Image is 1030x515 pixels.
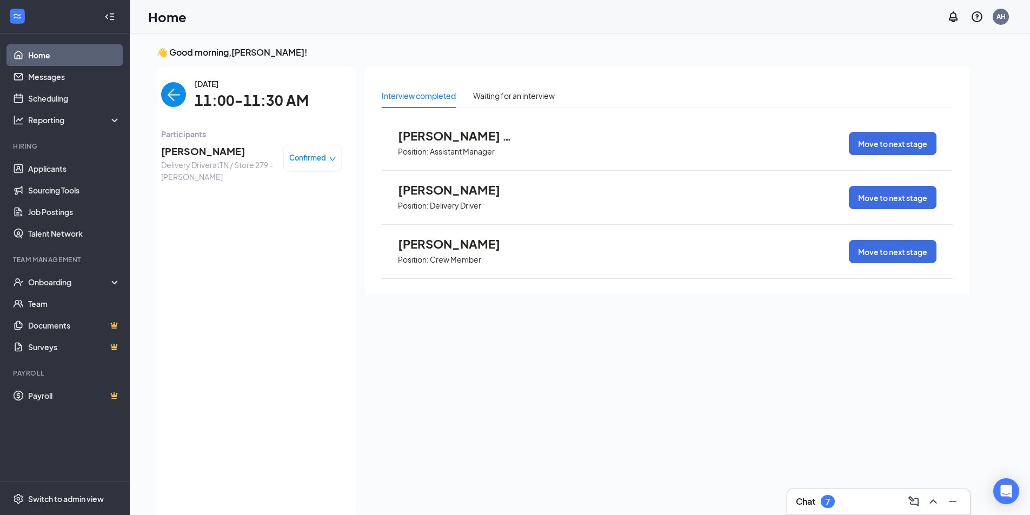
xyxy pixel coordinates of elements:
a: Job Postings [28,201,121,223]
span: [PERSON_NAME] [398,237,517,251]
div: 7 [826,497,830,506]
button: Move to next stage [849,132,936,155]
div: Team Management [13,255,118,264]
svg: UserCheck [13,277,24,287]
div: Onboarding [28,277,111,287]
p: Crew Member [430,255,481,265]
h1: Home [148,8,187,26]
p: Position: [398,200,429,211]
div: Interview completed [382,90,456,102]
a: Scheduling [28,88,121,109]
p: Assistant Manager [430,146,495,157]
svg: Notifications [947,10,960,23]
a: DocumentsCrown [28,315,121,336]
svg: Analysis [13,115,24,125]
svg: Settings [13,493,24,504]
svg: QuestionInfo [971,10,984,23]
svg: Minimize [946,495,959,508]
div: Reporting [28,115,121,125]
div: Switch to admin view [28,493,104,504]
div: AH [996,12,1006,21]
span: Delivery Driver at TN / Store 279 - [PERSON_NAME] [161,159,275,183]
svg: ComposeMessage [907,495,920,508]
a: PayrollCrown [28,385,121,406]
button: back-button [161,82,186,107]
button: ChevronUp [925,493,942,510]
div: Payroll [13,369,118,378]
button: Move to next stage [849,240,936,263]
span: [DATE] [195,78,309,90]
div: Hiring [13,142,118,151]
div: Waiting for an interview [473,90,555,102]
span: down [329,155,336,163]
span: Confirmed [289,152,326,163]
button: Minimize [944,493,961,510]
a: SurveysCrown [28,336,121,358]
button: ComposeMessage [905,493,922,510]
p: Position: [398,255,429,265]
button: Move to next stage [849,186,936,209]
a: Home [28,44,121,66]
svg: WorkstreamLogo [12,11,23,22]
a: Sourcing Tools [28,179,121,201]
a: Messages [28,66,121,88]
h3: 👋 Good morning, [PERSON_NAME] ! [157,46,970,58]
p: Position: [398,146,429,157]
a: Team [28,293,121,315]
span: [PERSON_NAME] [398,183,517,197]
span: [PERSON_NAME] Prusinowski3.0 [398,129,517,143]
span: [PERSON_NAME] [161,144,275,159]
svg: ChevronUp [927,495,940,508]
div: Open Intercom Messenger [993,478,1019,504]
a: Applicants [28,158,121,179]
span: 11:00-11:30 AM [195,90,309,112]
p: Delivery Driver [430,200,481,211]
span: Participants [161,128,342,140]
h3: Chat [796,496,815,507]
svg: Collapse [104,11,115,22]
a: Talent Network [28,223,121,244]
